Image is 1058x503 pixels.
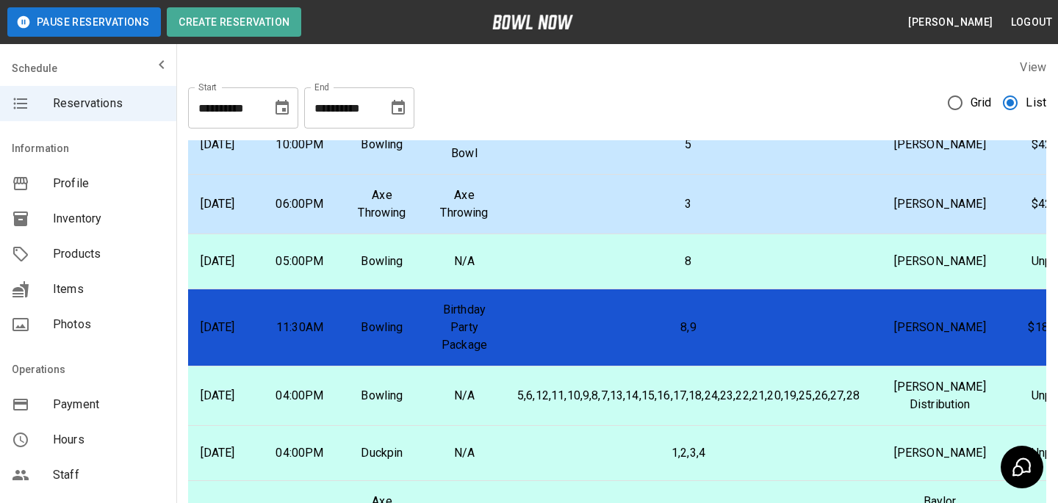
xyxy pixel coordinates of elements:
[270,387,329,405] p: 04:00PM
[883,195,997,213] p: [PERSON_NAME]
[353,136,411,153] p: Bowling
[270,136,329,153] p: 10:00PM
[971,94,992,112] span: Grid
[883,444,997,462] p: [PERSON_NAME]
[188,444,247,462] p: [DATE]
[270,195,329,213] p: 06:00PM
[435,253,494,270] p: N/A
[188,319,247,336] p: [DATE]
[53,431,165,449] span: Hours
[883,378,997,413] p: [PERSON_NAME] Distribution
[517,444,860,462] p: 1,2,3,4
[1005,9,1058,36] button: Logout
[1026,94,1046,112] span: List
[53,281,165,298] span: Items
[883,253,997,270] p: [PERSON_NAME]
[517,387,860,405] p: 5,6,12,11,10,9,8,7,13,14,15,16,17,18,24,23,22,21,20,19,25,26,27,28
[188,195,247,213] p: [DATE]
[188,253,247,270] p: [DATE]
[517,319,860,336] p: 8,9
[353,444,411,462] p: Duckpin
[188,136,247,153] p: [DATE]
[517,195,860,213] p: 3
[270,319,329,336] p: 11:30AM
[517,136,860,153] p: 5
[353,387,411,405] p: Bowling
[267,93,297,123] button: Choose date, selected date is Aug 14, 2025
[53,316,165,333] span: Photos
[883,136,997,153] p: [PERSON_NAME]
[7,7,161,37] button: Pause Reservations
[902,9,998,36] button: [PERSON_NAME]
[53,396,165,413] span: Payment
[353,187,411,222] p: Axe Throwing
[435,187,494,222] p: Axe Throwing
[435,444,494,462] p: N/A
[435,301,494,354] p: Birthday Party Package
[53,466,165,484] span: Staff
[167,7,301,37] button: Create Reservation
[1020,60,1046,74] label: View
[492,15,573,29] img: logo
[53,210,165,228] span: Inventory
[270,444,329,462] p: 04:00PM
[53,175,165,192] span: Profile
[517,253,860,270] p: 8
[353,319,411,336] p: Bowling
[188,387,247,405] p: [DATE]
[53,95,165,112] span: Reservations
[435,387,494,405] p: N/A
[384,93,413,123] button: Choose date, selected date is Sep 14, 2025
[353,253,411,270] p: Bowling
[883,319,997,336] p: [PERSON_NAME]
[270,253,329,270] p: 05:00PM
[435,127,494,162] p: Rock & Bowl
[53,245,165,263] span: Products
